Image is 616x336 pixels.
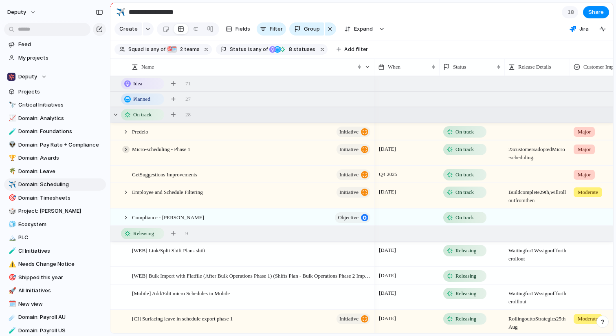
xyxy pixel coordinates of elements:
span: teams [178,46,200,53]
span: New view [18,300,103,308]
div: ✈️Domain: Scheduling [4,178,106,191]
button: Add filter [332,44,373,55]
div: 🔭 [9,100,14,110]
span: Deputy [18,73,37,81]
span: Domain: Payroll AU [18,313,103,321]
span: [WEB] Bulk Import with Flatfile (After Bulk Operations Phase 1) (Shifts Plan - Bulk Operations Ph... [132,271,372,280]
span: any of [252,46,268,53]
div: ⚠️ [9,260,14,269]
span: Projects [18,88,103,96]
span: Waiting for LWs sign off for the rollout [505,242,570,263]
button: 🏆 [7,154,15,162]
div: 🚀All Initiatives [4,285,106,297]
div: ☄️ [9,313,14,322]
button: 8 statuses [268,45,317,54]
span: Needs Change Notice [18,260,103,268]
span: [DATE] [377,314,398,323]
span: statuses [286,46,315,53]
span: My projects [18,54,103,62]
div: 🧪Domain: Foundations [4,125,106,138]
span: Releasing [133,229,154,238]
span: Build complete 29th, will rollout from then [505,184,570,205]
button: 🏔️ [7,234,15,242]
span: Moderate [578,315,598,323]
span: Releasing [455,247,476,255]
button: initiative [337,169,370,180]
span: Releasing [455,315,476,323]
button: 🔭 [7,101,15,109]
a: 🧊Ecosystem [4,218,106,231]
span: GetSuggestions Improvements [132,169,197,179]
span: Name [141,63,154,71]
span: On track [455,214,474,222]
span: Domain: Foundations [18,127,103,136]
span: Critical Initiatives [18,101,103,109]
span: Add filter [344,46,368,53]
div: 🎯 [9,193,14,202]
span: 9 [185,229,188,238]
a: Feed [4,38,106,51]
span: Idea [133,80,142,88]
span: Domain: Scheduling [18,180,103,189]
button: Share [583,6,609,18]
button: ☄️ [7,313,15,321]
span: Domain: Timesheets [18,194,103,202]
div: 👽Domain: Pay Rate + Compliance [4,139,106,151]
button: ✈️ [7,180,15,189]
span: On track [455,171,474,179]
div: 🏆 [9,154,14,163]
a: 🔭Critical Initiatives [4,99,106,111]
span: Create [119,25,138,33]
span: Domain: Analytics [18,114,103,122]
div: 🏔️ [9,233,14,243]
span: [CI] Surfacing leave in schedule export phase 1 [132,314,233,323]
a: 🧪CI Initiatives [4,245,106,257]
div: 🏔️PLC [4,231,106,244]
a: 🎯Domain: Timesheets [4,192,106,204]
span: Domain: Payroll US [18,327,103,335]
div: 🎯Shipped this year [4,271,106,284]
span: [DATE] [377,187,398,197]
span: Squad [128,46,144,53]
span: Major [578,145,591,154]
a: ⚠️Needs Change Notice [4,258,106,270]
span: Project: [PERSON_NAME] [18,207,103,215]
span: [Mobile] Add/Edit micro Schedules in Mobile [132,288,230,298]
span: Major [578,171,591,179]
span: Domain: Leave [18,167,103,176]
span: Feed [18,40,103,49]
span: Filter [270,25,283,33]
button: initiative [337,187,370,198]
span: PLC [18,234,103,242]
button: Jira [566,23,592,35]
a: 🗓️New view [4,298,106,310]
span: Share [588,8,604,16]
div: ✈️ [116,7,125,18]
span: Waiting for LWs sign off for the rolllout [505,285,570,306]
button: Group [289,22,324,36]
span: Status [230,46,246,53]
span: On track [455,128,474,136]
div: 🗓️ [171,46,177,53]
span: objective [338,212,359,223]
span: initiative [339,187,359,198]
span: initiative [339,313,359,325]
span: 18 [568,8,576,16]
div: 🎯 [9,273,14,282]
span: Employee and Schedule Filtering [132,187,203,196]
button: 📈 [7,114,15,122]
button: objective [335,212,370,223]
a: My projects [4,52,106,64]
button: 👽 [7,141,15,149]
button: 🚀 [7,287,15,295]
a: 🏆Domain: Awards [4,152,106,164]
span: [DATE] [377,271,398,280]
button: 🎯 [7,274,15,282]
div: 🧪 [9,127,14,136]
button: Deputy [4,71,106,83]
